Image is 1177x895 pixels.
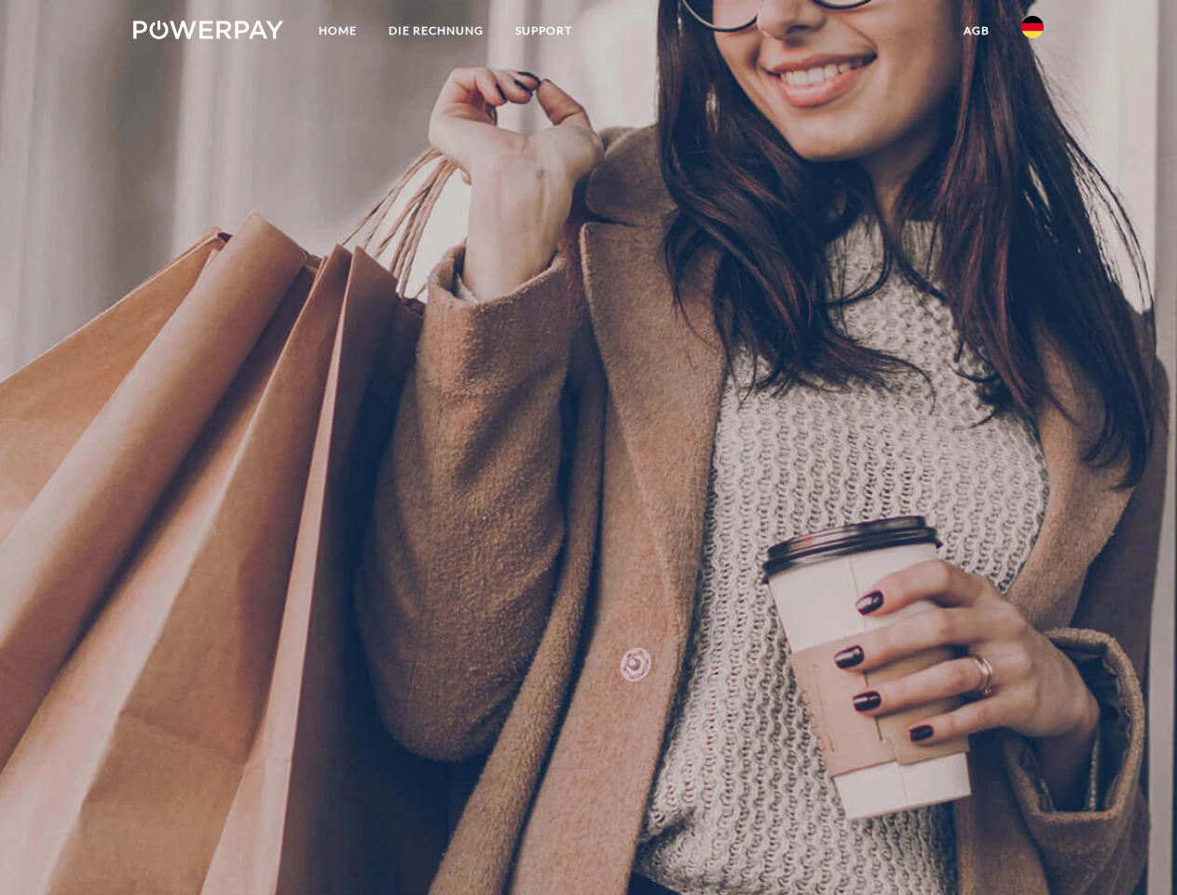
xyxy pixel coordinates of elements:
[303,14,373,48] a: Home
[373,14,500,48] a: DIE RECHNUNG
[500,14,588,48] a: SUPPORT
[133,21,283,39] img: logo-powerpay-white.svg
[1021,16,1044,38] img: de
[948,14,1006,48] a: agb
